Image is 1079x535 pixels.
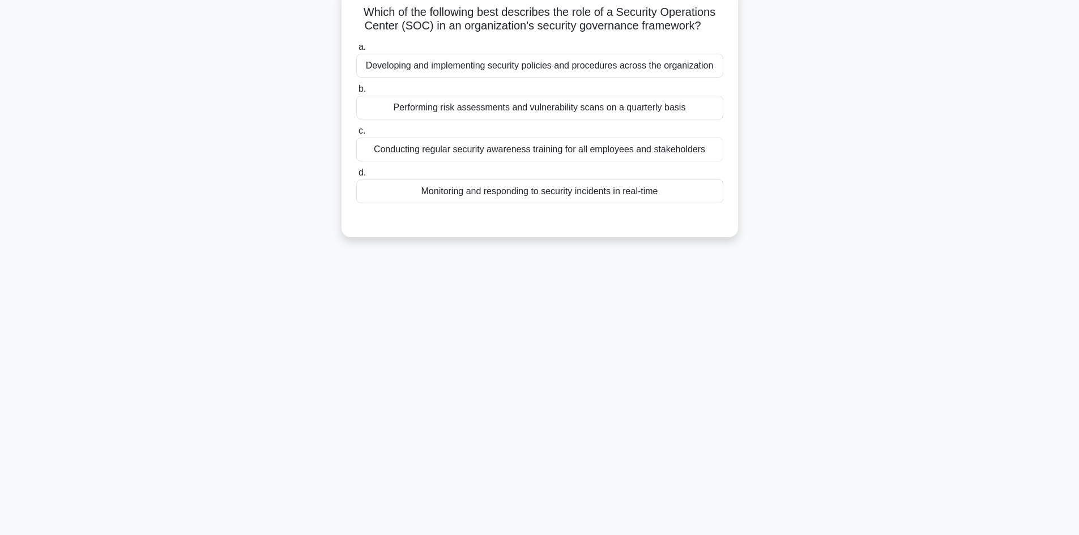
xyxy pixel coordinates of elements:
span: a. [359,42,366,52]
div: Performing risk assessments and vulnerability scans on a quarterly basis [356,96,723,119]
div: Conducting regular security awareness training for all employees and stakeholders [356,138,723,161]
div: Monitoring and responding to security incidents in real-time [356,179,723,203]
div: Developing and implementing security policies and procedures across the organization [356,54,723,78]
span: d. [359,168,366,177]
h5: Which of the following best describes the role of a Security Operations Center (SOC) in an organi... [355,5,724,33]
span: b. [359,84,366,93]
span: c. [359,126,365,135]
